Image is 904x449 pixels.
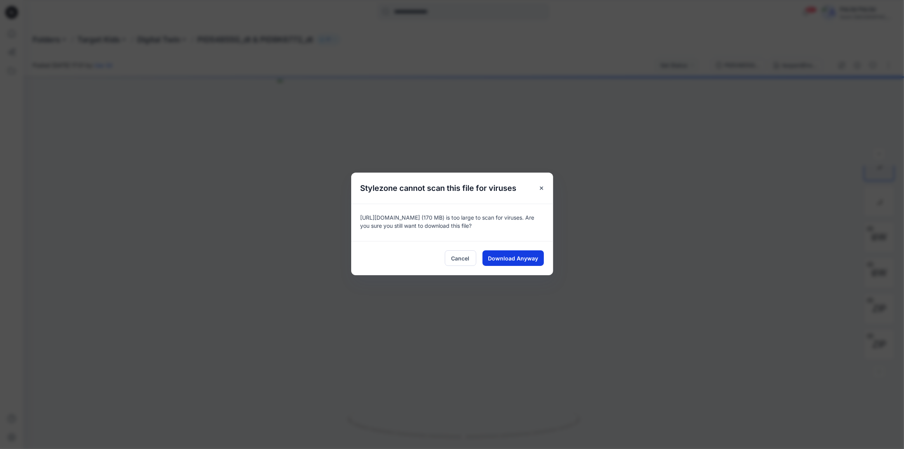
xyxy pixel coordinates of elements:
button: Download Anyway [482,250,544,266]
button: Close [535,181,549,195]
h5: Stylezone cannot scan this file for viruses [351,173,526,204]
span: Download Anyway [488,254,538,262]
span: Cancel [451,254,470,262]
button: Cancel [445,250,476,266]
div: [URL][DOMAIN_NAME] (170 MB) is too large to scan for viruses. Are you sure you still want to down... [351,204,553,241]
